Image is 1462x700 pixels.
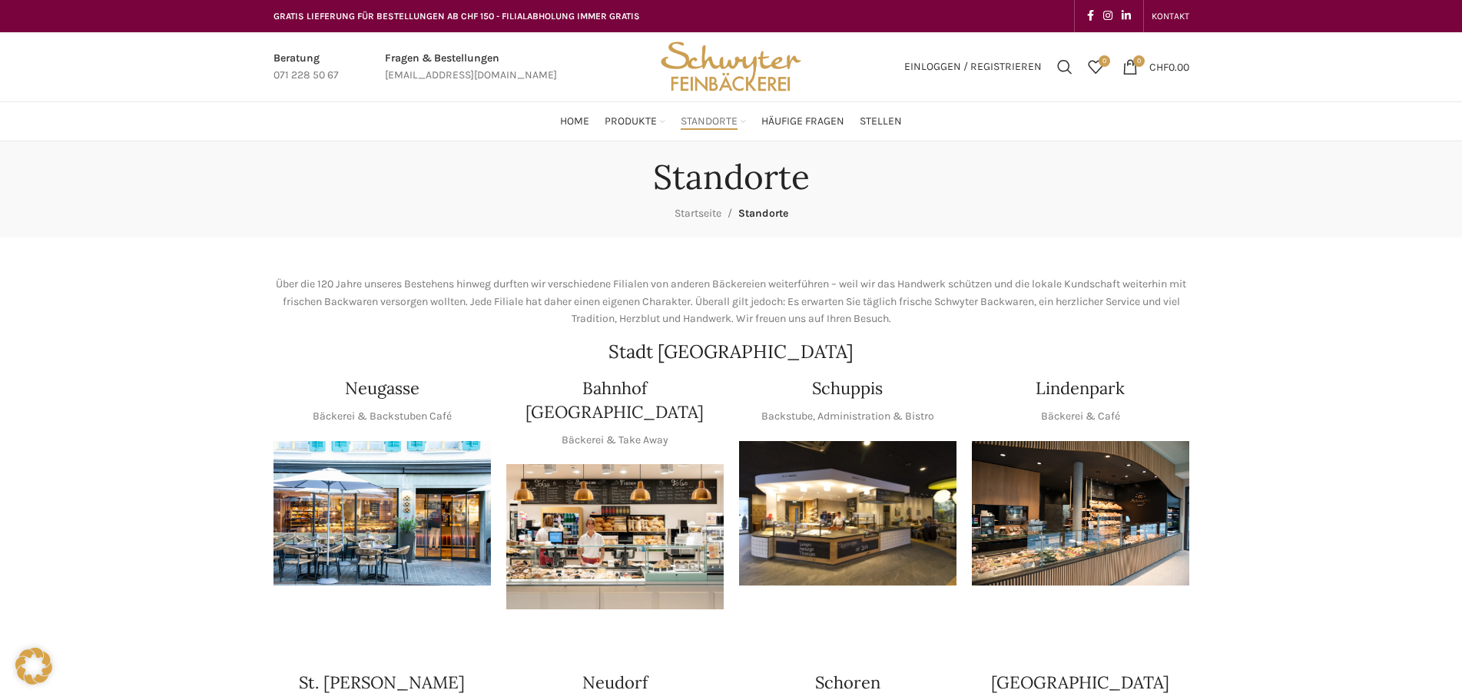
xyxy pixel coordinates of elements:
h2: Stadt [GEOGRAPHIC_DATA] [274,343,1189,361]
span: Häufige Fragen [761,114,844,129]
span: 0 [1133,55,1145,67]
p: Backstube, Administration & Bistro [761,408,934,425]
a: Standorte [681,106,746,137]
h1: Standorte [653,157,810,197]
h4: Schoren [815,671,880,695]
p: Über die 120 Jahre unseres Bestehens hinweg durften wir verschiedene Filialen von anderen Bäckere... [274,276,1189,327]
p: Bäckerei & Take Away [562,432,668,449]
h4: Lindenpark [1036,377,1125,400]
div: Meine Wunschliste [1080,51,1111,82]
img: 017-e1571925257345 [972,441,1189,586]
img: Neugasse [274,441,491,586]
a: Home [560,106,589,137]
div: Main navigation [266,106,1197,137]
h4: Neugasse [345,377,419,400]
span: Stellen [860,114,902,129]
a: Suchen [1049,51,1080,82]
a: 0 [1080,51,1111,82]
span: 0 [1099,55,1110,67]
h4: Neudorf [582,671,648,695]
a: Infobox link [385,50,557,85]
h4: [GEOGRAPHIC_DATA] [991,671,1169,695]
a: KONTAKT [1152,1,1189,32]
a: Häufige Fragen [761,106,844,137]
h4: St. [PERSON_NAME] [299,671,465,695]
p: Bäckerei & Backstuben Café [313,408,452,425]
a: Startseite [675,207,721,220]
h4: Bahnhof [GEOGRAPHIC_DATA] [506,377,724,424]
span: Standorte [681,114,738,129]
span: KONTAKT [1152,11,1189,22]
a: 0 CHF0.00 [1115,51,1197,82]
img: Bäckerei Schwyter [655,32,806,101]
h4: Schuppis [812,377,883,400]
img: 150130-Schwyter-013 [739,441,956,586]
a: Linkedin social link [1117,5,1135,27]
span: GRATIS LIEFERUNG FÜR BESTELLUNGEN AB CHF 150 - FILIALABHOLUNG IMMER GRATIS [274,11,640,22]
span: CHF [1149,60,1169,73]
a: Stellen [860,106,902,137]
p: Bäckerei & Café [1041,408,1120,425]
span: Standorte [738,207,788,220]
bdi: 0.00 [1149,60,1189,73]
a: Instagram social link [1099,5,1117,27]
a: Facebook social link [1082,5,1099,27]
span: Einloggen / Registrieren [904,61,1042,72]
a: Site logo [655,59,806,72]
img: Bahnhof St. Gallen [506,464,724,609]
div: Secondary navigation [1144,1,1197,32]
span: Home [560,114,589,129]
span: Produkte [605,114,657,129]
a: Einloggen / Registrieren [897,51,1049,82]
a: Produkte [605,106,665,137]
a: Infobox link [274,50,339,85]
